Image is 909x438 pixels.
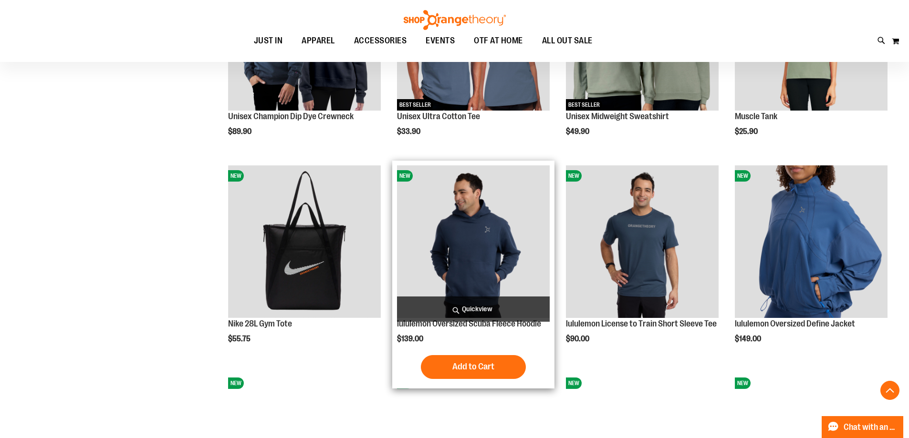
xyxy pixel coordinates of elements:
img: lululemon License to Train Short Sleeve Tee [566,165,719,318]
span: $90.00 [566,335,591,343]
a: lululemon Oversized Define Jacket [735,319,855,328]
span: JUST IN [254,30,283,51]
span: NEW [228,170,244,182]
a: lululemon Oversized Scuba Fleece Hoodie [397,319,541,328]
a: lululemon Oversized Define JacketNEW [735,165,888,319]
span: $139.00 [397,335,425,343]
a: Unisex Ultra Cotton Tee [397,112,480,121]
a: Muscle Tank [735,112,777,121]
span: $33.90 [397,127,422,136]
span: NEW [735,377,751,389]
span: ALL OUT SALE [542,30,593,51]
span: BEST SELLER [397,99,433,111]
img: lululemon Oversized Scuba Fleece Hoodie [397,165,550,318]
div: product [223,161,386,367]
a: Unisex Champion Dip Dye Crewneck [228,112,354,121]
button: Add to Cart [421,355,526,379]
span: $55.75 [228,335,252,343]
a: lululemon License to Train Short Sleeve TeeNEW [566,165,719,319]
span: ACCESSORIES [354,30,407,51]
span: EVENTS [426,30,455,51]
span: OTF AT HOME [474,30,523,51]
a: lululemon License to Train Short Sleeve Tee [566,319,717,328]
span: $89.90 [228,127,253,136]
button: Back To Top [880,381,899,400]
span: NEW [397,170,413,182]
div: product [730,161,892,367]
span: Add to Cart [452,361,494,372]
span: NEW [228,377,244,389]
img: lululemon Oversized Define Jacket [735,165,888,318]
a: Nike 28L Gym Tote [228,319,292,328]
div: product [392,161,554,388]
img: Nike 28L Gym Tote [228,165,381,318]
span: $149.00 [735,335,763,343]
span: NEW [566,170,582,182]
a: lululemon Oversized Scuba Fleece HoodieNEW [397,165,550,319]
a: Nike 28L Gym ToteNEW [228,165,381,319]
span: APPAREL [302,30,335,51]
span: Chat with an Expert [844,423,898,432]
span: $49.90 [566,127,591,136]
span: $25.90 [735,127,759,136]
a: Quickview [397,296,550,322]
span: NEW [566,377,582,389]
div: product [561,161,723,367]
button: Chat with an Expert [822,416,904,438]
img: Shop Orangetheory [402,10,507,30]
span: BEST SELLER [566,99,602,111]
span: NEW [735,170,751,182]
a: Unisex Midweight Sweatshirt [566,112,669,121]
